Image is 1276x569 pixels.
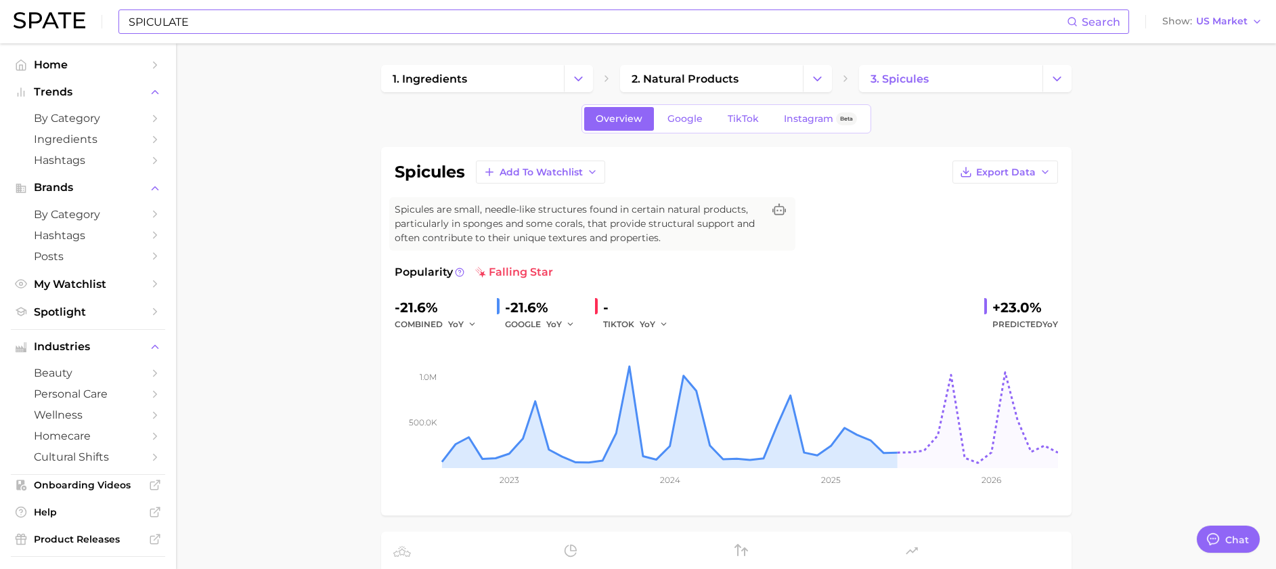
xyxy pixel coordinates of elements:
[34,133,142,146] span: Ingredients
[603,316,678,333] div: TIKTOK
[11,425,165,446] a: homecare
[728,113,759,125] span: TikTok
[499,475,519,485] tspan: 2023
[803,65,832,92] button: Change Category
[34,341,142,353] span: Industries
[667,113,703,125] span: Google
[1082,16,1120,28] span: Search
[640,316,669,333] button: YoY
[620,65,803,92] a: 2. natural products
[505,316,584,333] div: GOOGLE
[1042,319,1058,329] span: YoY
[11,404,165,425] a: wellness
[11,475,165,495] a: Onboarding Videos
[659,475,680,485] tspan: 2024
[11,246,165,267] a: Posts
[475,267,486,278] img: falling star
[11,301,165,322] a: Spotlight
[475,264,553,280] span: falling star
[1159,13,1266,30] button: ShowUS Market
[546,316,575,333] button: YoY
[395,164,465,180] h1: spicules
[632,72,739,85] span: 2. natural products
[11,383,165,404] a: personal care
[34,408,142,421] span: wellness
[34,278,142,291] span: My Watchlist
[448,318,464,330] span: YoY
[34,86,142,98] span: Trends
[11,150,165,171] a: Hashtags
[11,362,165,383] a: beauty
[11,529,165,549] a: Product Releases
[476,161,605,184] button: Add to Watchlist
[448,316,477,333] button: YoY
[34,479,142,491] span: Onboarding Videos
[34,305,142,318] span: Spotlight
[11,274,165,295] a: My Watchlist
[34,208,142,221] span: by Category
[1196,18,1248,25] span: US Market
[395,203,763,245] span: Spicules are small, needle-like structures found in certain natural products, particularly in spo...
[505,297,584,318] div: -21.6%
[14,12,85,28] img: SPATE
[11,204,165,225] a: by Category
[859,65,1042,92] a: 3. spicules
[11,129,165,150] a: Ingredients
[992,297,1058,318] div: +23.0%
[584,107,654,131] a: Overview
[784,113,833,125] span: Instagram
[716,107,770,131] a: TikTok
[840,113,853,125] span: Beta
[11,54,165,75] a: Home
[11,82,165,102] button: Trends
[992,316,1058,333] span: Predicted
[1042,65,1072,92] button: Change Category
[34,154,142,167] span: Hashtags
[500,167,583,178] span: Add to Watchlist
[127,10,1067,33] input: Search here for a brand, industry, or ingredient
[393,72,467,85] span: 1. ingredients
[11,225,165,246] a: Hashtags
[34,229,142,242] span: Hashtags
[982,475,1001,485] tspan: 2026
[1162,18,1192,25] span: Show
[34,112,142,125] span: by Category
[656,107,714,131] a: Google
[395,297,486,318] div: -21.6%
[395,264,453,280] span: Popularity
[34,506,142,518] span: Help
[34,58,142,71] span: Home
[11,446,165,467] a: cultural shifts
[11,337,165,357] button: Industries
[871,72,929,85] span: 3. spicules
[11,502,165,522] a: Help
[546,318,562,330] span: YoY
[34,450,142,463] span: cultural shifts
[11,177,165,198] button: Brands
[11,108,165,129] a: by Category
[381,65,564,92] a: 1. ingredients
[34,182,142,194] span: Brands
[772,107,868,131] a: InstagramBeta
[395,316,486,333] div: combined
[640,318,655,330] span: YoY
[952,161,1058,184] button: Export Data
[603,297,678,318] div: -
[34,366,142,379] span: beauty
[34,429,142,442] span: homecare
[34,387,142,400] span: personal care
[596,113,642,125] span: Overview
[34,250,142,263] span: Posts
[821,475,841,485] tspan: 2025
[564,65,593,92] button: Change Category
[976,167,1036,178] span: Export Data
[34,533,142,545] span: Product Releases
